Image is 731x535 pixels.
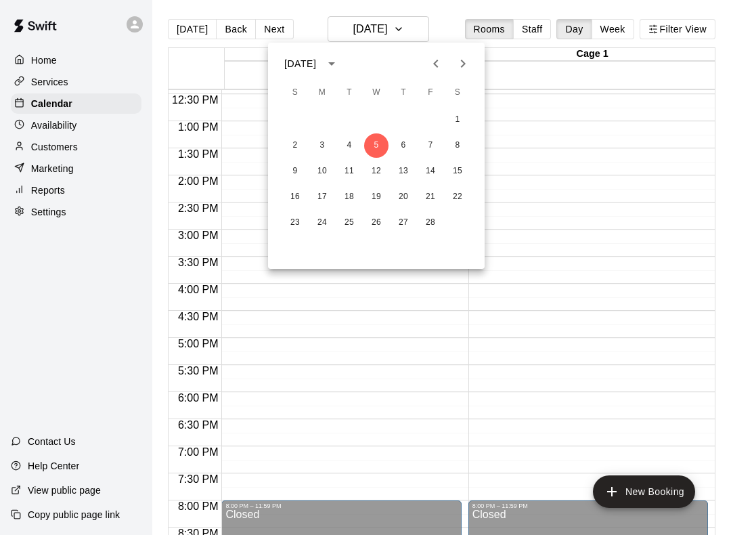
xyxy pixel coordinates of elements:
[283,79,307,106] span: Sunday
[418,79,443,106] span: Friday
[418,133,443,158] button: 7
[310,185,334,209] button: 17
[445,159,470,184] button: 15
[283,211,307,235] button: 23
[283,185,307,209] button: 16
[337,211,361,235] button: 25
[391,185,416,209] button: 20
[418,159,443,184] button: 14
[391,159,416,184] button: 13
[445,79,470,106] span: Saturday
[310,133,334,158] button: 3
[445,108,470,132] button: 1
[310,211,334,235] button: 24
[391,79,416,106] span: Thursday
[364,133,389,158] button: 5
[337,133,361,158] button: 4
[320,52,343,75] button: calendar view is open, switch to year view
[284,57,316,71] div: [DATE]
[391,211,416,235] button: 27
[449,50,477,77] button: Next month
[310,159,334,184] button: 10
[364,211,389,235] button: 26
[337,159,361,184] button: 11
[391,133,416,158] button: 6
[364,159,389,184] button: 12
[337,79,361,106] span: Tuesday
[310,79,334,106] span: Monday
[418,211,443,235] button: 28
[337,185,361,209] button: 18
[445,185,470,209] button: 22
[445,133,470,158] button: 8
[283,133,307,158] button: 2
[364,79,389,106] span: Wednesday
[283,159,307,184] button: 9
[364,185,389,209] button: 19
[422,50,449,77] button: Previous month
[418,185,443,209] button: 21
